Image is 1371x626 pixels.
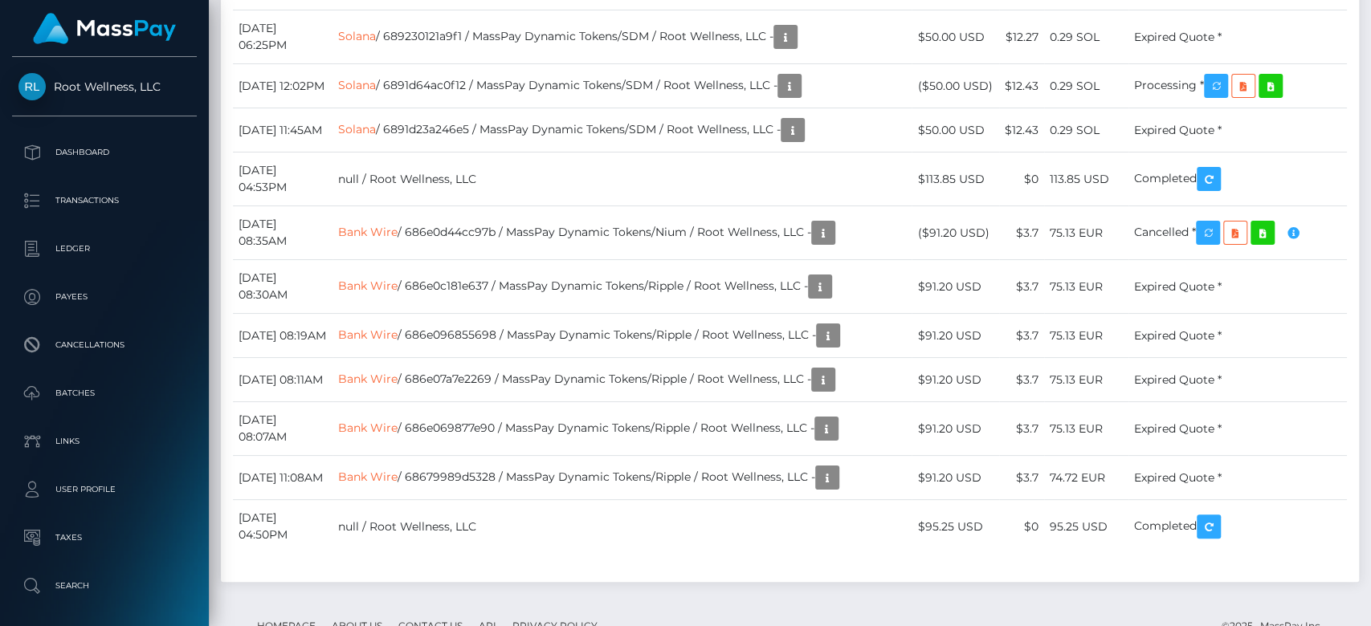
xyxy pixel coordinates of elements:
a: User Profile [12,469,197,510]
td: / 686e069877e90 / MassPay Dynamic Tokens/Ripple / Root Wellness, LLC - [333,402,912,456]
td: null / Root Wellness, LLC [333,500,912,554]
td: $3.7 [999,358,1044,402]
a: Payees [12,277,197,317]
td: / 6891d64ac0f12 / MassPay Dynamic Tokens/SDM / Root Wellness, LLC - [333,64,912,108]
img: MassPay Logo [33,13,176,44]
a: Cancellations [12,325,197,365]
p: Payees [18,285,190,309]
td: 75.13 EUR [1044,402,1128,456]
p: Ledger [18,237,190,261]
a: Bank Wire [338,225,398,239]
td: Completed [1128,500,1347,554]
td: $12.27 [999,10,1044,64]
p: Search [18,574,190,598]
img: Root Wellness, LLC [18,73,46,100]
a: Solana [338,122,376,136]
td: / 686e0c181e637 / MassPay Dynamic Tokens/Ripple / Root Wellness, LLC - [333,260,912,314]
td: [DATE] 11:08AM [233,456,333,500]
td: [DATE] 08:30AM [233,260,333,314]
td: null / Root Wellness, LLC [333,152,912,206]
td: Expired Quote * [1128,108,1347,152]
p: User Profile [18,478,190,502]
td: ($91.20 USD) [912,206,998,260]
a: Taxes [12,518,197,558]
td: 113.85 USD [1044,152,1128,206]
a: Ledger [12,229,197,269]
a: Bank Wire [338,278,398,293]
td: / 686e07a7e2269 / MassPay Dynamic Tokens/Ripple / Root Wellness, LLC - [333,358,912,402]
td: Expired Quote * [1128,10,1347,64]
td: $50.00 USD [912,10,998,64]
td: Completed [1128,152,1347,206]
a: Batches [12,373,197,413]
td: Expired Quote * [1128,456,1347,500]
td: [DATE] 11:45AM [233,108,333,152]
td: [DATE] 08:11AM [233,358,333,402]
a: Dashboard [12,132,197,173]
td: Cancelled * [1128,206,1347,260]
a: Bank Wire [338,327,398,342]
a: Search [12,566,197,606]
p: Cancellations [18,333,190,357]
td: $12.43 [999,64,1044,108]
td: Expired Quote * [1128,314,1347,358]
p: Transactions [18,189,190,213]
td: / 68679989d5328 / MassPay Dynamic Tokens/Ripple / Root Wellness, LLC - [333,456,912,500]
td: $91.20 USD [912,456,998,500]
td: $91.20 USD [912,358,998,402]
td: $50.00 USD [912,108,998,152]
a: Solana [338,29,376,43]
td: $3.7 [999,206,1044,260]
td: 95.25 USD [1044,500,1128,554]
td: / 689230121a9f1 / MassPay Dynamic Tokens/SDM / Root Wellness, LLC - [333,10,912,64]
p: Taxes [18,526,190,550]
td: Expired Quote * [1128,358,1347,402]
td: [DATE] 04:50PM [233,500,333,554]
td: $91.20 USD [912,260,998,314]
td: / 686e0d44cc97b / MassPay Dynamic Tokens/Nium / Root Wellness, LLC - [333,206,912,260]
a: Links [12,421,197,461]
p: Links [18,429,190,453]
td: Processing * [1128,64,1347,108]
td: $113.85 USD [912,152,998,206]
td: 0.29 SOL [1044,108,1128,152]
td: $91.20 USD [912,402,998,456]
td: Expired Quote * [1128,402,1347,456]
td: $12.43 [999,108,1044,152]
td: ($50.00 USD) [912,64,998,108]
td: 75.13 EUR [1044,358,1128,402]
td: $3.7 [999,314,1044,358]
td: [DATE] 12:02PM [233,64,333,108]
td: Expired Quote * [1128,260,1347,314]
td: $95.25 USD [912,500,998,554]
a: Solana [338,78,376,92]
td: $0 [999,500,1044,554]
td: / 6891d23a246e5 / MassPay Dynamic Tokens/SDM / Root Wellness, LLC - [333,108,912,152]
td: [DATE] 06:25PM [233,10,333,64]
a: Transactions [12,181,197,221]
td: 75.13 EUR [1044,314,1128,358]
td: / 686e096855698 / MassPay Dynamic Tokens/Ripple / Root Wellness, LLC - [333,314,912,358]
td: 75.13 EUR [1044,206,1128,260]
span: Root Wellness, LLC [12,79,197,94]
td: 0.29 SOL [1044,10,1128,64]
td: $91.20 USD [912,314,998,358]
td: 74.72 EUR [1044,456,1128,500]
p: Dashboard [18,140,190,165]
td: $3.7 [999,456,1044,500]
p: Batches [18,381,190,405]
td: [DATE] 08:19AM [233,314,333,358]
a: Bank Wire [338,469,398,484]
td: [DATE] 04:53PM [233,152,333,206]
td: $3.7 [999,402,1044,456]
td: 75.13 EUR [1044,260,1128,314]
td: [DATE] 08:35AM [233,206,333,260]
a: Bank Wire [338,421,398,435]
td: $3.7 [999,260,1044,314]
a: Bank Wire [338,372,398,386]
td: 0.29 SOL [1044,64,1128,108]
td: [DATE] 08:07AM [233,402,333,456]
td: $0 [999,152,1044,206]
